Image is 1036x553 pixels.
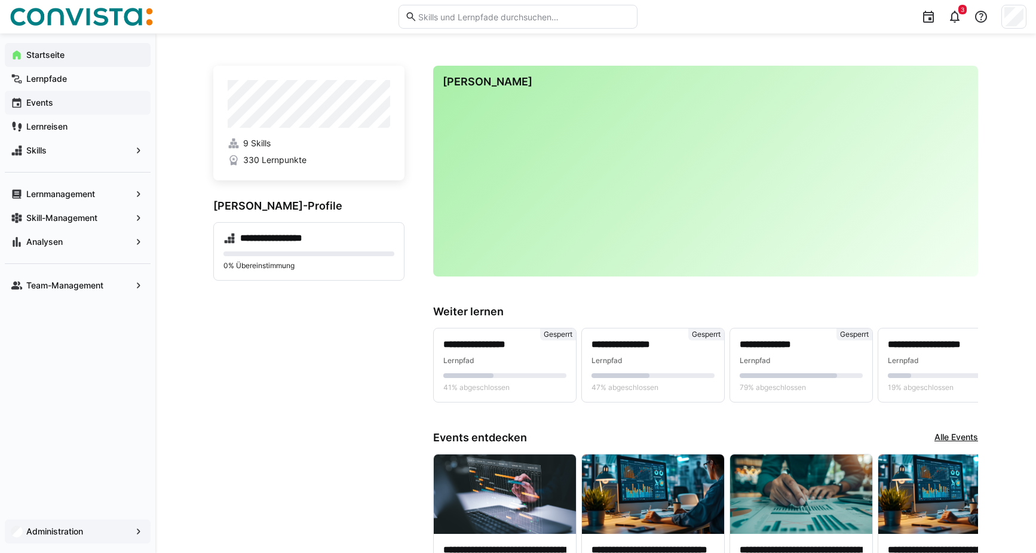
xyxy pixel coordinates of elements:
span: Lernpfad [740,356,771,365]
h3: Weiter lernen [433,305,978,318]
span: 330 Lernpunkte [243,154,306,166]
h3: [PERSON_NAME]-Profile [213,199,404,213]
p: 0% Übereinstimmung [223,261,394,271]
span: Lernpfad [443,356,474,365]
img: image [434,454,576,534]
span: 9 Skills [243,137,271,149]
span: Lernpfad [591,356,623,365]
h3: [PERSON_NAME] [443,75,968,88]
a: Alle Events [934,431,978,444]
h3: Events entdecken [433,431,527,444]
img: image [582,454,724,534]
img: image [730,454,872,534]
span: 3 [961,6,964,13]
span: 79% abgeschlossen [740,383,806,392]
span: 41% abgeschlossen [443,383,510,392]
span: Lernpfad [888,356,919,365]
span: 19% abgeschlossen [888,383,954,392]
input: Skills und Lernpfade durchsuchen… [417,11,631,22]
span: 47% abgeschlossen [591,383,658,392]
a: 9 Skills [228,137,390,149]
span: Gesperrt [692,330,721,339]
span: Gesperrt [544,330,572,339]
img: image [878,454,1020,534]
span: Gesperrt [840,330,869,339]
